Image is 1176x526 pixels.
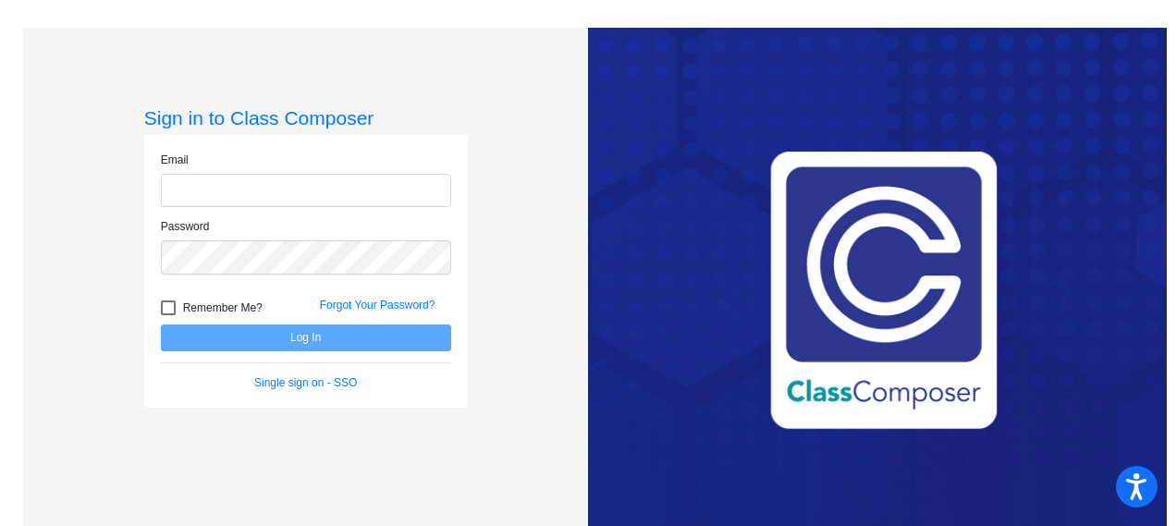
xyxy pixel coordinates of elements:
label: Password [161,218,210,235]
button: Log In [161,324,451,351]
span: Remember Me? [183,297,263,319]
a: Forgot Your Password? [320,299,435,312]
h3: Sign in to Class Composer [144,106,468,129]
a: Single sign on - SSO [254,376,357,389]
label: Email [161,152,189,168]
